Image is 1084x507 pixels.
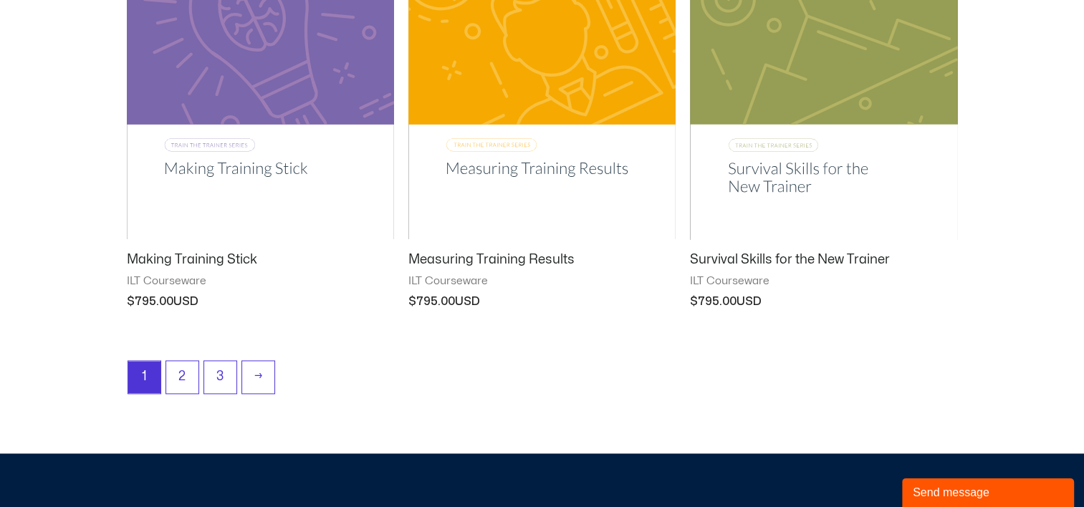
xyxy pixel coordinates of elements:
[242,361,274,393] a: →
[690,296,698,307] span: $
[127,296,135,307] span: $
[408,251,676,274] a: Measuring Training Results
[204,361,236,393] a: Page 3
[690,274,957,289] span: ILT Courseware
[690,251,957,268] h2: Survival Skills for the New Trainer
[408,296,416,307] span: $
[127,296,173,307] bdi: 795.00
[127,360,958,401] nav: Product Pagination
[408,274,676,289] span: ILT Courseware
[128,361,160,393] span: Page 1
[127,274,394,289] span: ILT Courseware
[127,251,394,268] h2: Making Training Stick
[408,251,676,268] h2: Measuring Training Results
[166,361,198,393] a: Page 2
[690,251,957,274] a: Survival Skills for the New Trainer
[690,296,737,307] bdi: 795.00
[127,251,394,274] a: Making Training Stick
[408,296,455,307] bdi: 795.00
[902,475,1077,507] iframe: chat widget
